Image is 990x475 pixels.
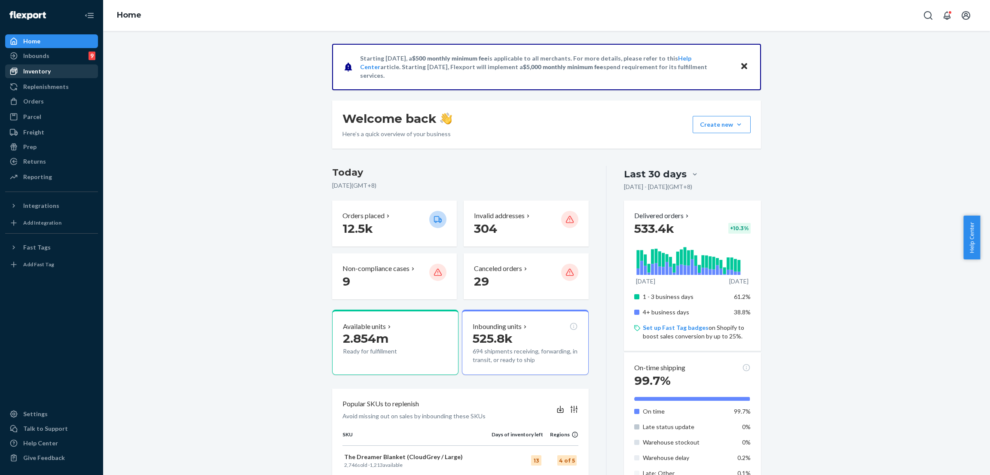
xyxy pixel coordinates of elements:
a: Freight [5,125,98,139]
span: 2.854m [343,331,388,346]
a: Add Integration [5,216,98,230]
a: Reporting [5,170,98,184]
div: Settings [23,410,48,418]
p: Warehouse stockout [643,438,727,447]
div: Replenishments [23,82,69,91]
button: Close Navigation [81,7,98,24]
div: Freight [23,128,44,137]
div: Inbounds [23,52,49,60]
a: Set up Fast Tag badges [643,324,709,331]
p: 1 - 3 business days [643,292,727,301]
span: 304 [474,221,497,236]
button: Orders placed 12.5k [332,201,457,247]
span: $5,000 monthly minimum fee [523,63,603,70]
p: [DATE] [636,277,655,286]
span: 1,213 [370,462,383,468]
div: Reporting [23,173,52,181]
p: Canceled orders [474,264,522,274]
a: Returns [5,155,98,168]
p: Invalid addresses [474,211,525,221]
h3: Today [332,166,589,180]
div: Last 30 days [624,167,687,181]
div: 4 of 5 [557,455,577,466]
button: Canceled orders 29 [464,253,588,299]
p: Available units [343,322,386,332]
a: Talk to Support [5,422,98,435]
div: Fast Tags [23,243,51,252]
a: Parcel [5,110,98,124]
div: Home [23,37,40,46]
div: Parcel [23,113,41,121]
p: On-time shipping [634,363,685,373]
p: 4+ business days [643,308,727,317]
p: [DATE] [729,277,749,286]
p: Late status update [643,423,727,431]
span: 99.7% [734,408,751,415]
p: Popular SKUs to replenish [342,399,419,409]
div: Returns [23,157,46,166]
span: 2,746 [344,462,357,468]
div: Add Fast Tag [23,261,54,268]
span: 99.7% [634,373,671,388]
span: 9 [342,274,350,289]
button: Create new [693,116,751,133]
div: Give Feedback [23,454,65,462]
span: 0.2% [737,454,751,461]
p: The Dreamer Blanket (CloudGrey / Large) [344,453,490,461]
th: SKU [342,431,492,445]
div: Help Center [23,439,58,448]
p: Orders placed [342,211,385,221]
button: Non-compliance cases 9 [332,253,457,299]
button: Open account menu [957,7,975,24]
div: 13 [531,455,541,466]
a: Inventory [5,64,98,78]
span: 0% [742,423,751,430]
p: Starting [DATE], a is applicable to all merchants. For more details, please refer to this article... [360,54,732,80]
p: sold · available [344,461,490,469]
h1: Welcome back [342,111,452,126]
div: + 10.3 % [728,223,751,234]
div: Add Integration [23,219,61,226]
div: Integrations [23,201,59,210]
button: Inbounding units525.8k694 shipments receiving, forwarding, in transit, or ready to ship [462,310,588,375]
span: Help Center [963,216,980,259]
button: Delivered orders [634,211,691,221]
p: 694 shipments receiving, forwarding, in transit, or ready to ship [473,347,577,364]
a: Prep [5,140,98,154]
a: Orders [5,94,98,108]
th: Days of inventory left [492,431,543,445]
a: Help Center [5,436,98,450]
a: Add Fast Tag [5,258,98,271]
div: 9 [89,52,95,60]
div: Orders [23,97,44,106]
a: Inbounds9 [5,49,98,63]
button: Fast Tags [5,241,98,254]
p: [DATE] - [DATE] ( GMT+8 ) [624,183,692,191]
p: [DATE] ( GMT+8 ) [332,181,589,190]
span: 0% [742,438,751,446]
span: 533.4k [634,221,674,236]
p: on Shopify to boost sales conversion by up to 25%. [643,323,751,341]
span: $500 monthly minimum fee [412,55,488,62]
button: Give Feedback [5,451,98,465]
span: 61.2% [734,293,751,300]
p: Ready for fulfillment [343,347,422,356]
img: hand-wave emoji [440,113,452,125]
span: 29 [474,274,489,289]
a: Home [117,10,141,20]
div: Prep [23,143,37,151]
button: Open notifications [938,7,956,24]
span: 525.8k [473,331,513,346]
div: Inventory [23,67,51,76]
button: Available units2.854mReady for fulfillment [332,310,458,375]
span: 38.8% [734,308,751,316]
div: Regions [543,431,578,438]
button: Open Search Box [920,7,937,24]
a: Replenishments [5,80,98,94]
button: Invalid addresses 304 [464,201,588,247]
button: Integrations [5,199,98,213]
a: Home [5,34,98,48]
button: Close [739,61,750,73]
a: Settings [5,407,98,421]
